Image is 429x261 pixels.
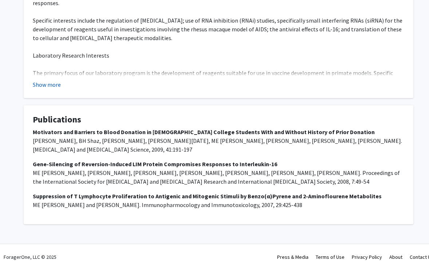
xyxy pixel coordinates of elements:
strong: Suppression of T Lymphocyte Proliferation to Antigenic and Mitogenic Stimuli by Benzo(α)Pyrene an... [33,192,382,200]
iframe: Chat [5,228,31,256]
strong: Gene-Silencing of Reversion-Induced LIM Protein Compromises Responses to Interleukin-16 [33,160,277,168]
span: [PERSON_NAME], BH Shaz, [PERSON_NAME], [PERSON_NAME][DATE], ME [PERSON_NAME], [PERSON_NAME], [PER... [33,137,402,153]
a: About [389,254,402,260]
a: Privacy Policy [352,254,382,260]
a: Press & Media [277,254,308,260]
span: ME [PERSON_NAME], [PERSON_NAME], [PERSON_NAME], [PERSON_NAME], [PERSON_NAME], [PERSON_NAME], [PER... [33,169,400,185]
strong: Motivators and Barriers to Blood Donation in [DEMOGRAPHIC_DATA] College Students With and Without... [33,128,375,136]
a: Terms of Use [316,254,345,260]
button: Show more [33,80,61,89]
h4: Publications [33,114,404,125]
span: ME [PERSON_NAME] and [PERSON_NAME]. Immunopharmocology and Immunotoxicology, 2007, 29:425-438 [33,201,302,209]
